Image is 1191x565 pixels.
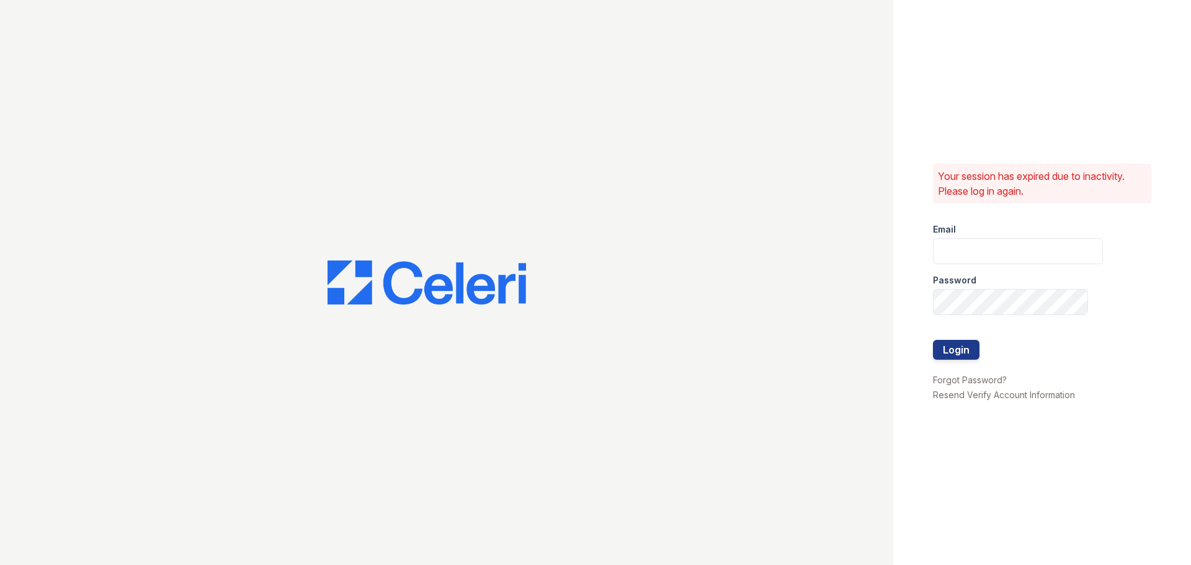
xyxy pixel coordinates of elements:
[938,169,1146,198] p: Your session has expired due to inactivity. Please log in again.
[933,340,979,360] button: Login
[933,274,976,287] label: Password
[933,375,1007,385] a: Forgot Password?
[933,389,1075,400] a: Resend Verify Account Information
[328,260,526,305] img: CE_Logo_Blue-a8612792a0a2168367f1c8372b55b34899dd931a85d93a1a3d3e32e68fde9ad4.png
[933,223,956,236] label: Email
